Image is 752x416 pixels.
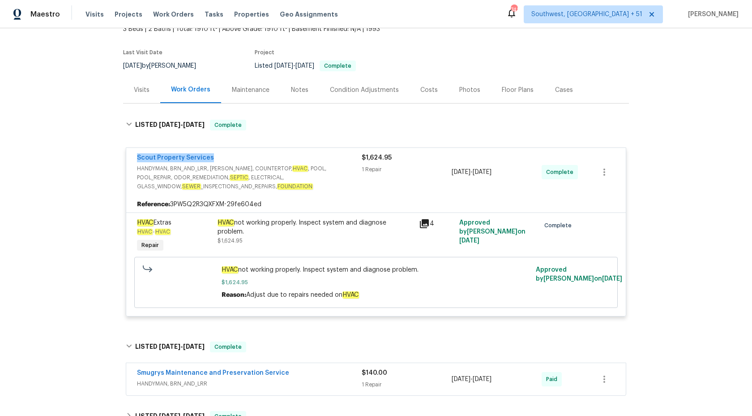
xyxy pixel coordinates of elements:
[452,375,491,384] span: -
[280,10,338,19] span: Geo Assignments
[419,218,454,229] div: 4
[137,155,214,161] a: Scout Property Services
[274,63,293,69] span: [DATE]
[159,343,180,350] span: [DATE]
[123,111,629,139] div: LISTED [DATE]-[DATE]Complete
[183,121,205,128] span: [DATE]
[137,200,170,209] b: Reference:
[222,266,238,273] em: HVAC
[126,196,626,212] div: 3PW5Q2R3QXFXM-29fe604ed
[232,86,269,95] div: Maintenance
[295,63,314,69] span: [DATE]
[137,229,171,234] span: -
[459,238,479,244] span: [DATE]
[123,50,162,55] span: Last Visit Date
[123,25,447,34] span: 3 Beds | 2 Baths | Total: 1910 ft² | Above Grade: 1910 ft² | Basement Finished: N/A | 1993
[255,63,356,69] span: Listed
[205,11,223,17] span: Tasks
[502,86,534,95] div: Floor Plans
[362,380,452,389] div: 1 Repair
[218,218,414,236] div: not working properly. Inspect system and diagnose problem.
[292,165,308,172] em: HVAC
[602,276,622,282] span: [DATE]
[255,50,274,55] span: Project
[546,168,577,177] span: Complete
[274,63,314,69] span: -
[137,379,362,388] span: HANDYMAN, BRN_AND_LRR
[123,61,207,71] div: by [PERSON_NAME]
[115,10,142,19] span: Projects
[159,121,205,128] span: -
[555,86,573,95] div: Cases
[234,10,269,19] span: Properties
[155,229,171,235] em: HVAC
[171,85,210,94] div: Work Orders
[684,10,739,19] span: [PERSON_NAME]
[473,169,491,175] span: [DATE]
[222,265,531,274] span: not working properly. Inspect system and diagnose problem.
[452,376,470,382] span: [DATE]
[277,183,313,190] em: FOUNDATION
[459,220,526,244] span: Approved by [PERSON_NAME] on
[211,121,245,130] span: Complete
[137,229,153,235] em: HVAC
[123,63,142,69] span: [DATE]
[544,221,575,230] span: Complete
[362,165,452,174] div: 1 Repair
[137,370,289,376] a: Smugrys Maintenance and Preservation Service
[531,10,642,19] span: Southwest, [GEOGRAPHIC_DATA] + 51
[452,169,470,175] span: [DATE]
[159,343,205,350] span: -
[222,278,531,287] span: $1,624.95
[123,333,629,361] div: LISTED [DATE]-[DATE]Complete
[546,375,561,384] span: Paid
[30,10,60,19] span: Maestro
[473,376,491,382] span: [DATE]
[138,241,162,250] span: Repair
[511,5,517,14] div: 741
[182,183,201,190] em: SEWER
[420,86,438,95] div: Costs
[291,86,308,95] div: Notes
[218,238,243,243] span: $1,624.95
[246,291,359,299] span: Adjust due to repairs needed on
[536,267,622,282] span: Approved by [PERSON_NAME] on
[135,342,205,352] h6: LISTED
[85,10,104,19] span: Visits
[153,10,194,19] span: Work Orders
[137,219,154,226] em: HVAC
[230,174,248,181] em: SEPTIC
[137,164,362,191] span: HANDYMAN, BRN_AND_LRR, [PERSON_NAME], COUNTERTOP, , POOL, POOL_REPAIR, ODOR_REMEDIATION, , ELECTR...
[362,370,387,376] span: $140.00
[211,342,245,351] span: Complete
[320,63,355,69] span: Complete
[452,168,491,177] span: -
[459,86,480,95] div: Photos
[134,86,150,95] div: Visits
[183,343,205,350] span: [DATE]
[135,120,205,130] h6: LISTED
[342,291,359,299] em: HVAC
[330,86,399,95] div: Condition Adjustments
[137,219,171,226] span: Extras
[222,292,246,298] span: Reason:
[218,219,234,226] em: HVAC
[159,121,180,128] span: [DATE]
[362,155,392,161] span: $1,624.95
